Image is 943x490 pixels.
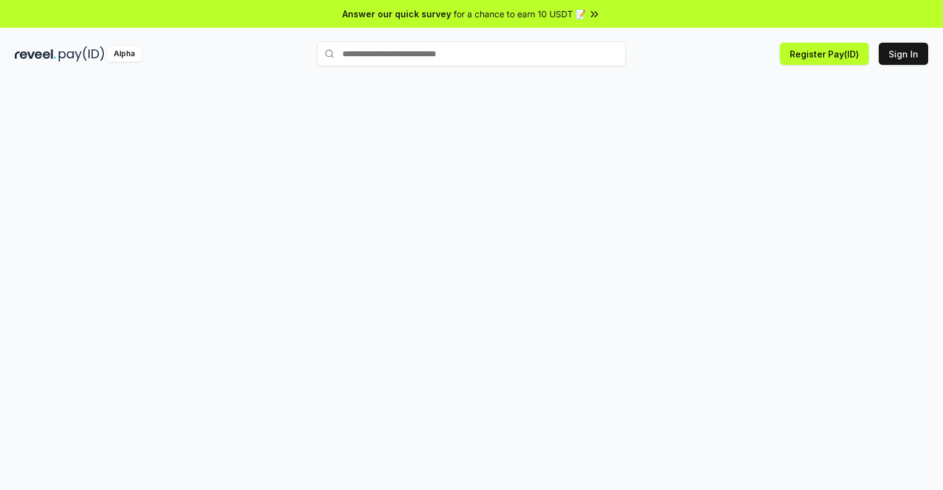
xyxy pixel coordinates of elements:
[107,46,142,62] div: Alpha
[780,43,869,65] button: Register Pay(ID)
[342,7,451,20] span: Answer our quick survey
[15,46,56,62] img: reveel_dark
[454,7,586,20] span: for a chance to earn 10 USDT 📝
[879,43,928,65] button: Sign In
[59,46,104,62] img: pay_id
